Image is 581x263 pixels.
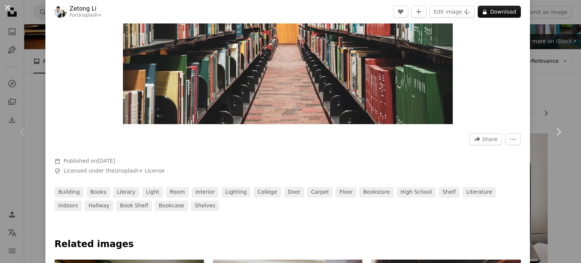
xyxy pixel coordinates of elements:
div: For [70,12,102,19]
a: Zetong Li [70,5,102,12]
a: Unsplash+ License [115,168,165,174]
a: bookcase [155,201,188,211]
span: Licensed under the [64,167,165,175]
a: light [142,187,163,198]
a: carpet [307,187,332,198]
button: Download [478,6,521,18]
time: March 4, 2023 at 11:59:29 AM GMT [97,158,115,164]
a: hallway [85,201,113,211]
button: Share this image [469,133,502,145]
a: room [166,187,189,198]
a: literature [463,187,496,198]
a: floor [336,187,356,198]
a: door [284,187,304,198]
button: More Actions [505,133,521,145]
a: bookstore [359,187,393,198]
button: Like [393,6,408,18]
img: Go to Zetong Li's profile [54,6,67,18]
a: library [113,187,139,198]
a: Next [536,95,581,168]
a: shelf [439,187,460,198]
a: college [253,187,281,198]
a: books [87,187,110,198]
span: Published on [64,158,115,164]
button: Add to Collection [411,6,426,18]
a: shelves [191,201,219,211]
h4: Related images [54,238,521,251]
a: lighting [222,187,251,198]
a: Unsplash+ [77,12,102,18]
a: high school [397,187,436,198]
span: Share [482,134,497,145]
a: interior [192,187,219,198]
a: indoors [54,201,82,211]
a: building [54,187,84,198]
button: Edit image [429,6,475,18]
a: book shelf [116,201,152,211]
